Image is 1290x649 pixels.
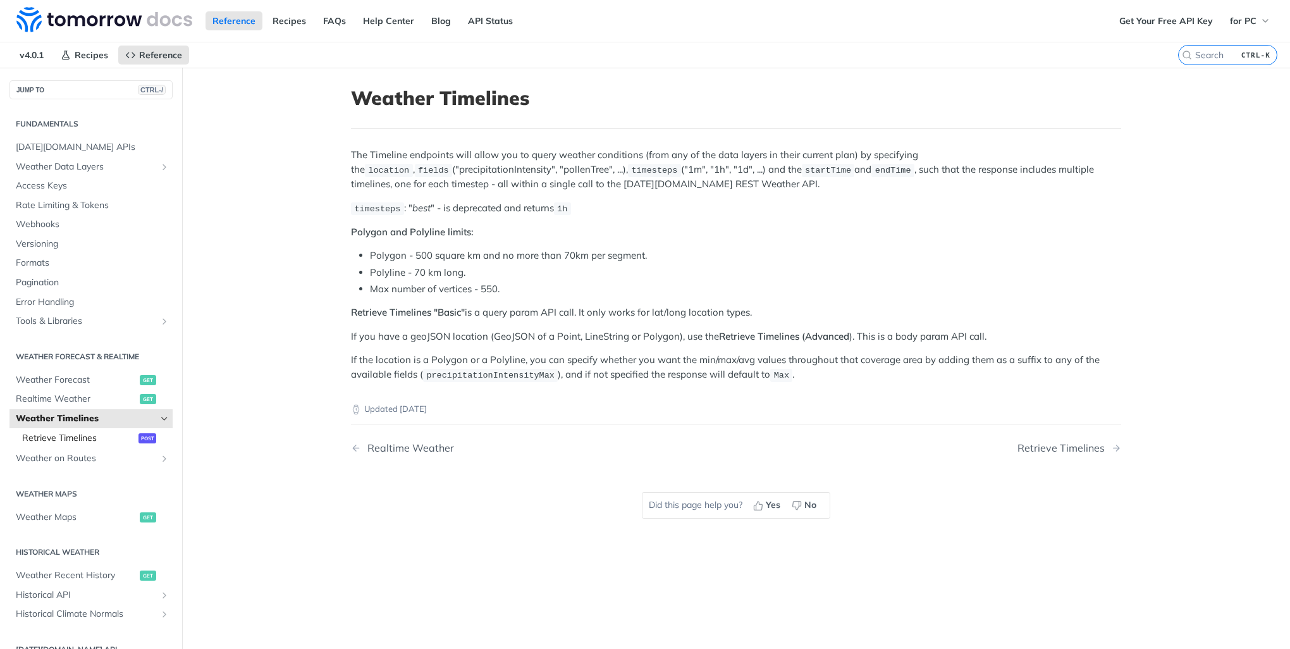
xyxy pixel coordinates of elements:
a: API Status [461,11,520,30]
a: Reference [206,11,262,30]
p: If you have a geoJSON location (GeoJSON of a Point, LineString or Polygon), use the ). This is a ... [351,330,1121,344]
span: timesteps [354,204,400,214]
button: Yes [749,496,787,515]
div: Realtime Weather [361,442,454,454]
a: Historical APIShow subpages for Historical API [9,586,173,605]
span: Weather Recent History [16,569,137,582]
a: Recipes [266,11,313,30]
span: Error Handling [16,296,169,309]
span: Reference [139,49,182,61]
button: Show subpages for Historical API [159,590,169,600]
span: Weather Timelines [16,412,156,425]
span: get [140,394,156,404]
a: Webhooks [9,215,173,234]
a: Tools & LibrariesShow subpages for Tools & Libraries [9,312,173,331]
span: 1h [557,204,567,214]
a: Previous Page: Realtime Weather [351,442,681,454]
a: Reference [118,46,189,65]
h2: Historical Weather [9,547,173,558]
button: Show subpages for Weather on Routes [159,454,169,464]
span: Versioning [16,238,169,250]
span: precipitationIntensityMax [426,371,555,380]
a: Weather Forecastget [9,371,173,390]
span: Weather Data Layers [16,161,156,173]
span: Retrieve Timelines [22,432,135,445]
a: Weather on RoutesShow subpages for Weather on Routes [9,449,173,468]
span: Rate Limiting & Tokens [16,199,169,212]
li: Polyline - 70 km long. [370,266,1121,280]
li: Polygon - 500 square km and no more than 70km per segment. [370,249,1121,263]
span: Formats [16,257,169,269]
p: If the location is a Polygon or a Polyline, you can specify whether you want the min/max/avg valu... [351,353,1121,382]
h2: Weather Forecast & realtime [9,351,173,362]
span: Recipes [75,49,108,61]
span: Access Keys [16,180,169,192]
span: Tools & Libraries [16,315,156,328]
a: Weather Recent Historyget [9,566,173,585]
a: Versioning [9,235,173,254]
em: best [412,202,431,214]
button: Hide subpages for Weather Timelines [159,414,169,424]
a: Next Page: Retrieve Timelines [1017,442,1121,454]
img: Tomorrow.io Weather API Docs [16,7,192,32]
span: get [140,512,156,522]
span: Historical API [16,589,156,602]
kbd: CTRL-K [1238,49,1274,61]
span: Weather Maps [16,511,137,524]
button: Show subpages for Tools & Libraries [159,316,169,326]
strong: Polygon and Polyline limits: [351,226,474,238]
a: Blog [424,11,458,30]
span: Max [774,371,789,380]
a: Help Center [356,11,421,30]
button: Show subpages for Historical Climate Normals [159,609,169,619]
svg: Search [1182,50,1192,60]
a: Weather TimelinesHide subpages for Weather Timelines [9,409,173,428]
li: Max number of vertices - 550. [370,282,1121,297]
a: [DATE][DOMAIN_NAME] APIs [9,138,173,157]
button: JUMP TOCTRL-/ [9,80,173,99]
span: fields [418,166,449,175]
button: Show subpages for Weather Data Layers [159,162,169,172]
span: Historical Climate Normals [16,608,156,621]
span: CTRL-/ [138,85,166,95]
span: get [140,375,156,385]
span: Pagination [16,276,169,289]
span: v4.0.1 [13,46,51,65]
p: The Timeline endpoints will allow you to query weather conditions (from any of the data layers in... [351,148,1121,191]
span: get [140,571,156,581]
span: timesteps [631,166,677,175]
strong: Retrieve Timelines (Advanced [719,330,849,342]
a: Retrieve Timelinespost [16,429,173,448]
a: Error Handling [9,293,173,312]
h2: Weather Maps [9,488,173,500]
span: location [368,166,409,175]
p: : " " - is deprecated and returns [351,201,1121,216]
strong: Retrieve Timelines "Basic" [351,306,465,318]
nav: Pagination Controls [351,430,1121,467]
a: Access Keys [9,176,173,195]
div: Retrieve Timelines [1017,442,1111,454]
div: Did this page help you? [642,492,830,519]
a: Recipes [54,46,115,65]
span: Yes [766,498,780,512]
a: Formats [9,254,173,273]
p: is a query param API call. It only works for lat/long location types. [351,306,1121,320]
span: No [804,498,816,512]
a: Pagination [9,273,173,292]
span: [DATE][DOMAIN_NAME] APIs [16,141,169,154]
a: Get Your Free API Key [1112,11,1220,30]
h1: Weather Timelines [351,87,1121,109]
button: No [787,496,823,515]
a: Weather Data LayersShow subpages for Weather Data Layers [9,158,173,176]
span: Weather on Routes [16,452,156,465]
a: Realtime Weatherget [9,390,173,409]
span: post [138,433,156,443]
span: Webhooks [16,218,169,231]
button: for PC [1223,11,1277,30]
span: for PC [1230,15,1256,27]
h2: Fundamentals [9,118,173,130]
span: Weather Forecast [16,374,137,386]
p: Updated [DATE] [351,403,1121,416]
span: Realtime Weather [16,393,137,405]
a: Historical Climate NormalsShow subpages for Historical Climate Normals [9,605,173,624]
